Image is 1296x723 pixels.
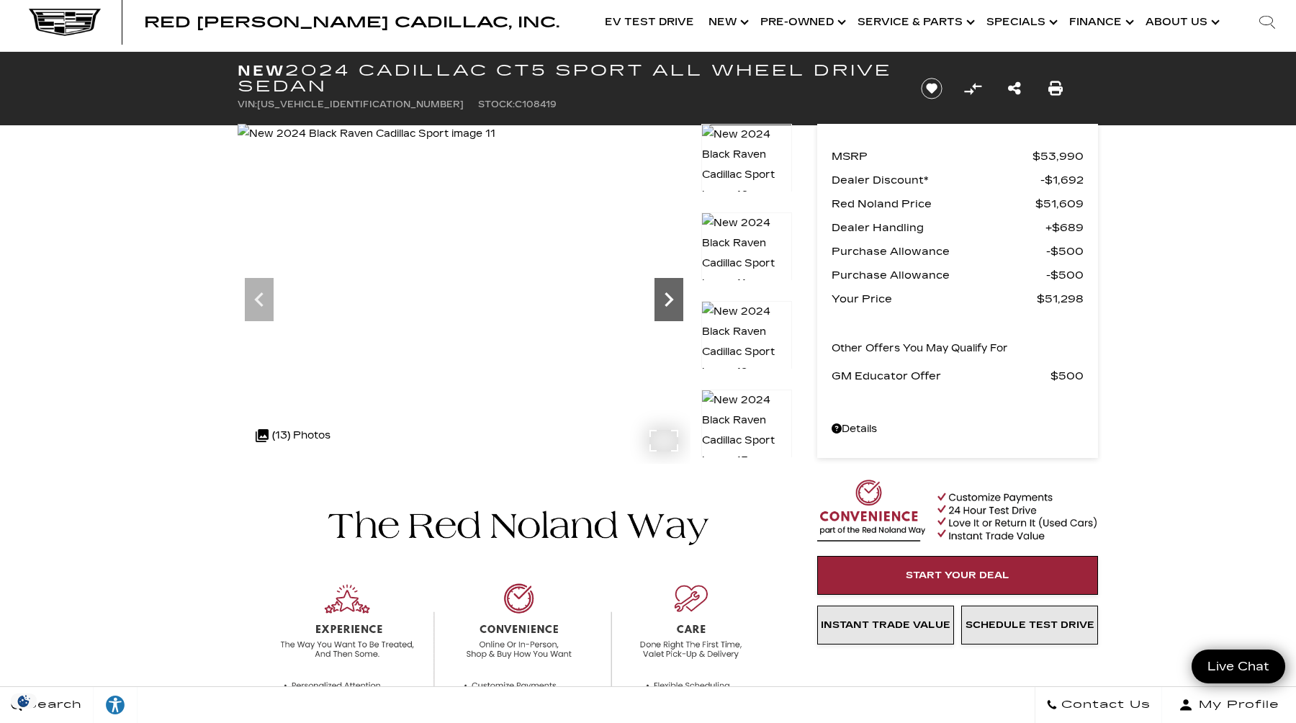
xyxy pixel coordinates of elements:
a: Purchase Allowance $500 [832,265,1084,285]
span: $500 [1050,366,1084,386]
img: Opt-Out Icon [7,693,40,709]
a: Explore your accessibility options [94,687,138,723]
span: $500 [1046,265,1084,285]
span: Purchase Allowance [832,265,1046,285]
img: New 2024 Black Raven Cadillac Sport image 11 [701,212,792,295]
div: Next [654,278,683,321]
a: Contact Us [1035,687,1162,723]
a: Start Your Deal [817,556,1098,595]
span: $500 [1046,241,1084,261]
span: GM Educator Offer [832,366,1050,386]
a: Instant Trade Value [817,606,954,645]
span: Stock: [478,99,515,109]
img: New 2024 Black Raven Cadillac Sport image 11 [238,124,495,144]
a: Live Chat [1192,650,1285,683]
button: Compare Vehicle [962,78,984,99]
span: Search [22,695,82,715]
button: Save vehicle [916,77,948,100]
span: MSRP [832,146,1032,166]
span: $53,990 [1032,146,1084,166]
a: GM Educator Offer $500 [832,366,1084,386]
span: Red [PERSON_NAME] Cadillac, Inc. [144,14,559,31]
span: VIN: [238,99,257,109]
span: Start Your Deal [906,570,1009,581]
span: $1,692 [1040,170,1084,190]
span: $51,609 [1035,194,1084,214]
h1: 2024 Cadillac CT5 Sport All Wheel Drive Sedan [238,63,896,94]
span: $689 [1045,217,1084,238]
span: Contact Us [1058,695,1151,715]
div: (13) Photos [248,418,338,453]
a: Dealer Handling $689 [832,217,1084,238]
span: Your Price [832,289,1037,309]
a: Print this New 2024 Cadillac CT5 Sport All Wheel Drive Sedan [1048,78,1063,99]
span: $51,298 [1037,289,1084,309]
span: C108419 [515,99,557,109]
span: Red Noland Price [832,194,1035,214]
a: Purchase Allowance $500 [832,241,1084,261]
section: Click to Open Cookie Consent Modal [7,693,40,709]
span: [US_VEHICLE_IDENTIFICATION_NUMBER] [257,99,464,109]
span: Dealer Discount* [832,170,1040,190]
a: Dealer Discount* $1,692 [832,170,1084,190]
img: New 2024 Black Raven Cadillac Sport image 13 [701,390,792,472]
span: Purchase Allowance [832,241,1046,261]
p: Other Offers You May Qualify For [832,338,1008,359]
span: My Profile [1193,695,1279,715]
span: Live Chat [1200,658,1277,675]
a: Red [PERSON_NAME] Cadillac, Inc. [144,15,559,30]
a: Details [832,419,1084,439]
div: Explore your accessibility options [94,694,137,716]
img: New 2024 Black Raven Cadillac Sport image 12 [701,301,792,383]
a: Share this New 2024 Cadillac CT5 Sport All Wheel Drive Sedan [1008,78,1021,99]
img: Cadillac Dark Logo with Cadillac White Text [29,9,101,36]
div: Previous [245,278,274,321]
strong: New [238,62,285,79]
img: New 2024 Black Raven Cadillac Sport image 10 [701,124,792,206]
span: Schedule Test Drive [966,619,1094,631]
a: Schedule Test Drive [961,606,1098,645]
span: Instant Trade Value [821,619,950,631]
button: Open user profile menu [1162,687,1296,723]
a: Red Noland Price $51,609 [832,194,1084,214]
a: MSRP $53,990 [832,146,1084,166]
span: Dealer Handling [832,217,1045,238]
a: Your Price $51,298 [832,289,1084,309]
